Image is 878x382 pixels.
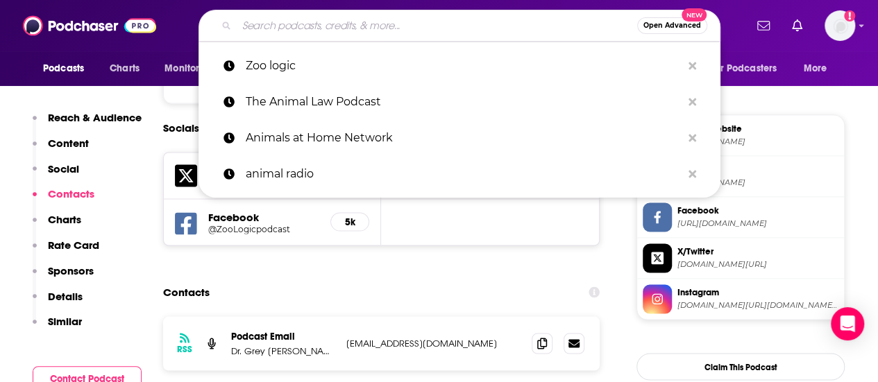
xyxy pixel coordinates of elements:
[794,55,845,82] button: open menu
[164,59,214,78] span: Monitoring
[33,213,81,238] button: Charts
[155,55,232,82] button: open menu
[804,59,827,78] span: More
[231,345,335,356] p: Dr. Grey [PERSON_NAME]
[752,14,775,37] a: Show notifications dropdown
[231,330,335,342] p: Podcast Email
[33,187,94,213] button: Contacts
[177,343,192,354] h3: RSS
[677,299,838,310] span: instagram.com/grey.stafford
[637,17,707,34] button: Open AdvancedNew
[677,136,838,146] span: iReinforce.com
[682,8,707,21] span: New
[246,48,682,84] p: Zoo logic
[643,202,838,232] a: Facebook[URL][DOMAIN_NAME]
[831,307,864,340] div: Open Intercom Messenger
[33,111,142,137] button: Reach & Audience
[677,163,838,175] span: RSS Feed
[677,218,838,228] span: https://www.facebook.com/ZooLogicpodcast
[643,121,838,150] a: Official Website[DOMAIN_NAME]
[677,122,838,134] span: Official Website
[48,162,79,175] p: Social
[677,286,838,298] span: Instagram
[825,10,855,41] img: User Profile
[110,59,140,78] span: Charts
[48,238,99,252] p: Rate Card
[677,245,838,257] span: X/Twitter
[677,204,838,216] span: Facebook
[199,84,720,120] a: The Animal Law Podcast
[101,55,148,82] a: Charts
[48,137,89,150] p: Content
[636,353,845,380] button: Claim This Podcast
[33,162,79,188] button: Social
[643,243,838,272] a: X/Twitter[DOMAIN_NAME][URL]
[33,137,89,162] button: Content
[677,259,838,269] span: twitter.com/ZOOmility
[208,210,319,223] h5: Facebook
[33,55,102,82] button: open menu
[33,238,99,264] button: Rate Card
[33,290,83,315] button: Details
[786,14,808,37] a: Show notifications dropdown
[199,48,720,84] a: Zoo logic
[48,111,142,124] p: Reach & Audience
[48,187,94,200] p: Contacts
[48,213,81,226] p: Charts
[677,177,838,187] span: zoologic.libsyn.com
[825,10,855,41] button: Show profile menu
[710,59,777,78] span: For Podcasters
[643,284,838,313] a: Instagram[DOMAIN_NAME][URL][DOMAIN_NAME][PERSON_NAME]
[643,162,838,191] a: RSS Feed[DOMAIN_NAME]
[48,264,94,277] p: Sponsors
[199,156,720,192] a: animal radio
[237,15,637,37] input: Search podcasts, credits, & more...
[199,10,720,42] div: Search podcasts, credits, & more...
[246,156,682,192] p: animal radio
[33,315,82,340] button: Similar
[43,59,84,78] span: Podcasts
[163,114,199,141] h2: Socials
[342,216,357,227] h5: 5k
[48,315,82,328] p: Similar
[199,120,720,156] a: Animals at Home Network
[48,290,83,303] p: Details
[163,279,210,305] h2: Contacts
[33,264,94,290] button: Sponsors
[643,22,701,29] span: Open Advanced
[246,84,682,120] p: The Animal Law Podcast
[23,12,156,39] img: Podchaser - Follow, Share and Rate Podcasts
[844,10,855,21] svg: Add a profile image
[346,337,521,349] p: [EMAIL_ADDRESS][DOMAIN_NAME]
[246,120,682,156] p: Animals at Home Network
[701,55,797,82] button: open menu
[825,10,855,41] span: Logged in as gabrielle.gantz
[208,223,319,234] a: @ZooLogicpodcast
